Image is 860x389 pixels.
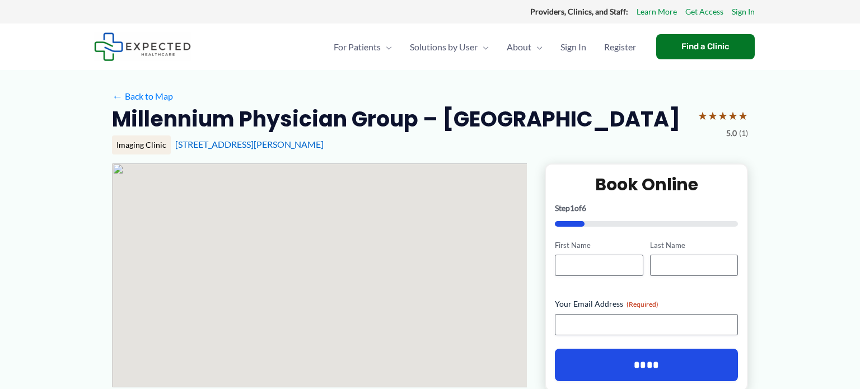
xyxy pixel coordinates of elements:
a: Find a Clinic [656,34,755,59]
span: 6 [582,203,586,213]
span: ★ [728,105,738,126]
a: Register [595,27,645,67]
nav: Primary Site Navigation [325,27,645,67]
h2: Book Online [555,174,738,195]
a: Learn More [637,4,677,19]
h2: Millennium Physician Group – [GEOGRAPHIC_DATA] [112,105,680,133]
a: Sign In [551,27,595,67]
span: About [507,27,531,67]
a: ←Back to Map [112,88,173,105]
span: Menu Toggle [478,27,489,67]
span: Menu Toggle [381,27,392,67]
span: Menu Toggle [531,27,543,67]
label: Last Name [650,240,738,251]
span: ★ [708,105,718,126]
a: [STREET_ADDRESS][PERSON_NAME] [175,139,324,149]
span: Sign In [560,27,586,67]
span: ★ [738,105,748,126]
label: Your Email Address [555,298,738,310]
img: Expected Healthcare Logo - side, dark font, small [94,32,191,61]
span: (Required) [627,300,658,308]
a: Solutions by UserMenu Toggle [401,27,498,67]
div: Imaging Clinic [112,135,171,154]
span: 1 [570,203,574,213]
a: For PatientsMenu Toggle [325,27,401,67]
span: For Patients [334,27,381,67]
a: AboutMenu Toggle [498,27,551,67]
a: Get Access [685,4,723,19]
p: Step of [555,204,738,212]
span: Solutions by User [410,27,478,67]
span: (1) [739,126,748,140]
label: First Name [555,240,643,251]
span: Register [604,27,636,67]
span: ★ [718,105,728,126]
span: 5.0 [726,126,737,140]
strong: Providers, Clinics, and Staff: [530,7,628,16]
span: ★ [698,105,708,126]
a: Sign In [732,4,755,19]
span: ← [112,91,123,101]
